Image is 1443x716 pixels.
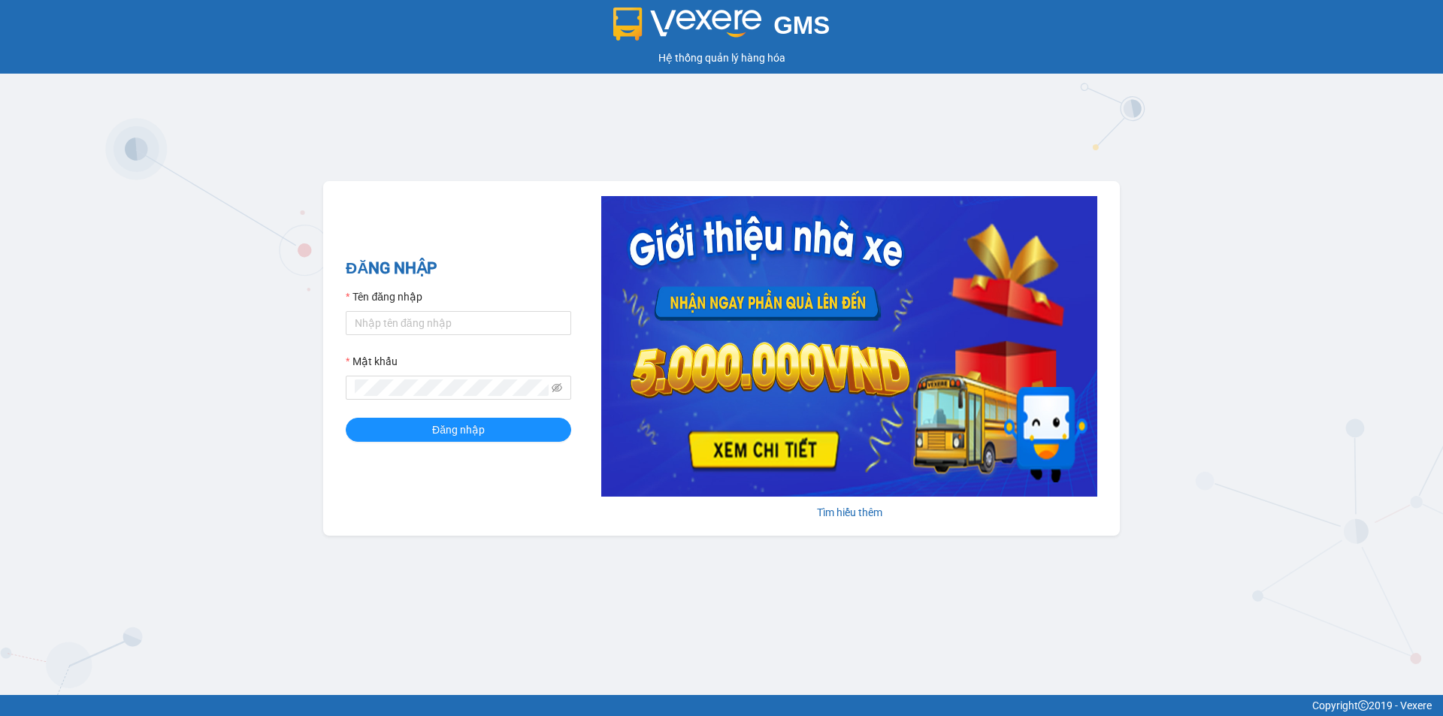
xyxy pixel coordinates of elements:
input: Mật khẩu [355,379,549,396]
div: Hệ thống quản lý hàng hóa [4,50,1439,66]
span: eye-invisible [552,382,562,393]
h2: ĐĂNG NHẬP [346,256,571,281]
label: Tên đăng nhập [346,289,422,305]
span: GMS [773,11,830,39]
div: Tìm hiểu thêm [601,504,1097,521]
img: banner-0 [601,196,1097,497]
button: Đăng nhập [346,418,571,442]
img: logo 2 [613,8,762,41]
span: Đăng nhập [432,421,485,438]
span: copyright [1358,700,1369,711]
input: Tên đăng nhập [346,311,571,335]
label: Mật khẩu [346,353,398,370]
div: Copyright 2019 - Vexere [11,697,1432,714]
a: GMS [613,23,830,35]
